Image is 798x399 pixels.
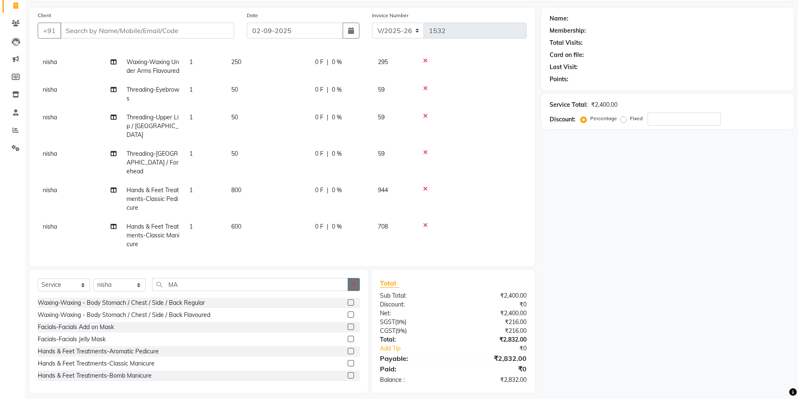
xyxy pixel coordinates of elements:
div: Discount: [374,300,453,309]
div: Total Visits: [550,39,583,47]
span: 0 % [332,58,342,67]
div: Service Total: [550,100,588,109]
span: 1 [189,223,193,230]
div: ₹216.00 [453,318,533,327]
span: SGST [380,318,395,326]
span: 295 [378,58,388,66]
div: Facials-Facials Jelly Mask [38,335,106,344]
span: 1 [189,58,193,66]
div: Waxing-Waxing - Body Stomach / Chest / Side / Back Regular [38,299,205,307]
span: nisha [43,150,57,157]
span: nisha [43,113,57,121]
span: 1 [189,86,193,93]
label: Date [247,12,258,19]
div: ₹0 [453,364,533,374]
span: Waxing-Waxing Under Arms Flavoured [127,58,179,75]
span: nisha [43,186,57,194]
span: | [327,113,328,122]
span: Threading-Eyebrows [127,86,179,102]
span: 0 % [332,113,342,122]
span: 1 [189,113,193,121]
div: ( ) [374,318,453,327]
span: | [327,58,328,67]
label: Percentage [590,115,617,122]
div: Waxing-Waxing - Body Stomach / Chest / Side / Back Flavoured [38,311,210,319]
div: ( ) [374,327,453,335]
span: Hands & Feet Treatments-Classic Manicure [127,223,179,248]
span: 0 F [315,113,323,122]
button: +91 [38,23,61,39]
span: 9% [397,327,405,334]
span: 0 F [315,58,323,67]
span: 50 [231,150,238,157]
span: 59 [378,113,385,121]
label: Client [38,12,51,19]
span: Hands & Feet Treatments-Classic Pedicure [127,186,179,211]
span: | [327,186,328,195]
span: 50 [231,113,238,121]
span: | [327,149,328,158]
div: Points: [550,75,568,84]
span: | [327,222,328,231]
span: 59 [378,86,385,93]
div: Paid: [374,364,453,374]
div: ₹2,832.00 [453,353,533,363]
label: Invoice Number [372,12,408,19]
div: Discount: [550,115,576,124]
span: 600 [231,223,241,230]
div: Sub Total: [374,291,453,300]
div: ₹2,400.00 [453,309,533,318]
div: Membership: [550,26,586,35]
span: 0 % [332,186,342,195]
span: Threading-Upper Lip / [GEOGRAPHIC_DATA] [127,113,178,139]
label: Fixed [630,115,643,122]
div: Total: [374,335,453,344]
span: 0 F [315,222,323,231]
span: CGST [380,327,395,335]
span: 9% [397,319,405,325]
div: Hands & Feet Treatments-Classic Manicure [38,359,155,368]
div: ₹2,400.00 [453,291,533,300]
span: 0 F [315,186,323,195]
div: Name: [550,14,568,23]
span: nisha [43,223,57,230]
div: Facials-Facials Add on Mask [38,323,114,332]
a: Add Tip [374,344,466,353]
div: Net: [374,309,453,318]
div: Card on file: [550,51,584,59]
span: 0 F [315,85,323,94]
span: 1 [189,186,193,194]
input: Search or Scan [152,278,348,291]
span: Threading-[GEOGRAPHIC_DATA] / Forehead [127,150,178,175]
div: ₹0 [453,300,533,309]
div: Last Visit: [550,63,578,72]
span: 250 [231,58,241,66]
div: Hands & Feet Treatments-Aromatic Pedicure [38,347,159,356]
div: Hands & Feet Treatments-Bomb Manicure [38,371,152,380]
input: Search by Name/Mobile/Email/Code [60,23,234,39]
span: | [327,85,328,94]
div: ₹2,400.00 [591,100,617,109]
span: nisha [43,58,57,66]
span: 944 [378,186,388,194]
span: 0 % [332,149,342,158]
div: ₹2,832.00 [453,335,533,344]
span: 708 [378,223,388,230]
div: Balance : [374,376,453,384]
div: ₹2,832.00 [453,376,533,384]
span: 0 % [332,222,342,231]
div: Payable: [374,353,453,363]
span: Total [380,279,399,288]
div: ₹216.00 [453,327,533,335]
span: 800 [231,186,241,194]
span: 0 % [332,85,342,94]
span: 1 [189,150,193,157]
div: ₹0 [467,344,533,353]
span: 59 [378,150,385,157]
span: 50 [231,86,238,93]
span: nisha [43,86,57,93]
span: 0 F [315,149,323,158]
